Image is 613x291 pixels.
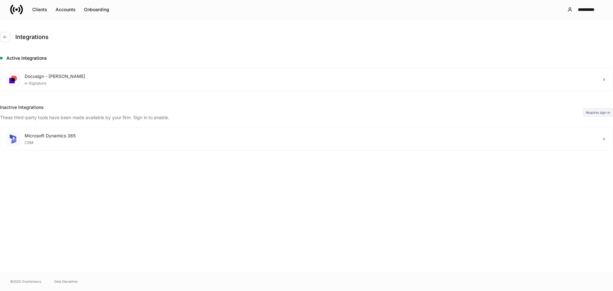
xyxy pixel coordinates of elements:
h5: Active Integrations [6,55,613,61]
h4: Integrations [15,33,49,41]
div: Requires sign-in [583,108,613,117]
div: Microsoft Dynamics 365 [25,133,76,139]
div: Accounts [56,6,76,13]
div: Onboarding [84,6,109,13]
img: sIOyOZvWb5kUEAwh5D03bPzsWHrUXBSdsWHDhg8Ma8+nBQBvlija69eFAv+snJUCyn8AqO+ElBnIpgMAAAAASUVORK5CYII= [8,134,18,144]
div: e-Signature [25,80,85,86]
div: Docusign - [PERSON_NAME] [25,73,85,80]
div: Clients [32,6,47,13]
a: Data Disclaimer [54,279,78,284]
span: © 2025 OneAdvisory [10,279,42,284]
div: CRM [25,139,76,145]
